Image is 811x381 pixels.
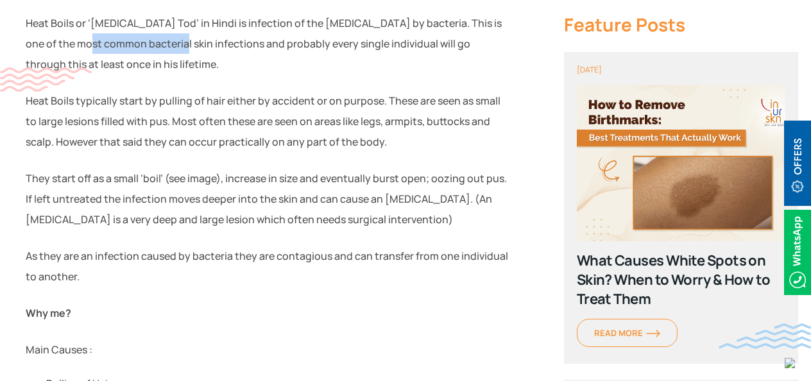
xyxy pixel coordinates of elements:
div: What Causes White Spots on Skin? When to Worry & How to Treat Them [577,251,785,309]
div: Feature Posts [564,13,798,36]
p: As they are an infection caused by bacteria they are contagious and can transfer from one individ... [26,246,510,287]
span: Read More [594,327,660,339]
strong: Why me? [26,306,71,320]
img: orange-arrow [646,330,660,337]
p: They start off as a small ‘boil’ (see image), increase in size and eventually burst open; oozing ... [26,168,510,230]
a: Whatsappicon [784,244,811,258]
img: offerBt [784,121,811,206]
a: Read Moreorange-arrow [577,319,678,347]
img: poster [577,85,785,241]
img: bluewave [719,323,811,349]
p: Main Causes : [26,339,510,360]
img: up-blue-arrow.svg [785,358,795,368]
p: Heat Boils typically start by pulling of hair either by accident or on purpose. These are seen as... [26,90,510,152]
div: [DATE] [577,65,785,75]
p: Heat Boils or ‘[MEDICAL_DATA] Tod’ in Hindi is infection of the [MEDICAL_DATA] by bacteria. This ... [26,13,510,74]
img: Whatsappicon [784,210,811,295]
